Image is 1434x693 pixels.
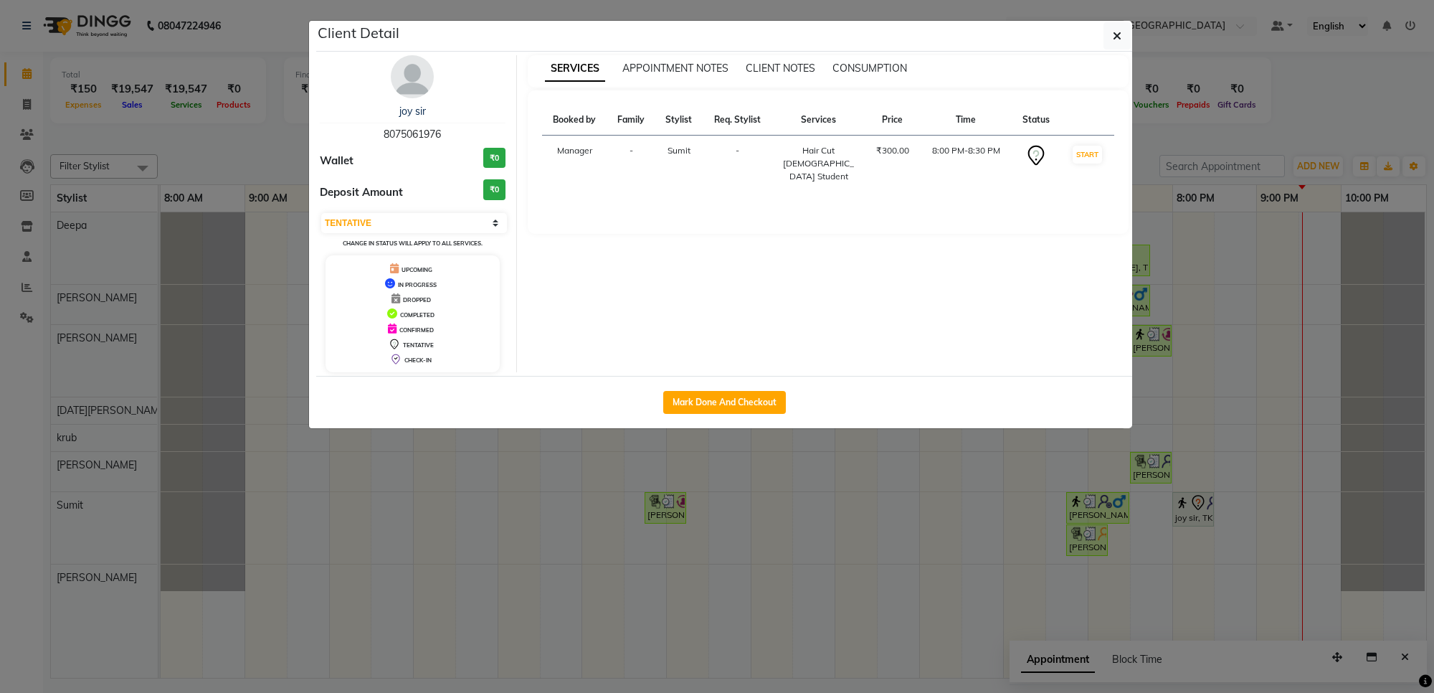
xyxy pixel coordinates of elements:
[403,296,431,303] span: DROPPED
[343,240,483,247] small: Change in status will apply to all services.
[607,136,655,192] td: -
[1073,146,1102,164] button: START
[384,128,441,141] span: 8075061976
[772,105,865,136] th: Services
[703,105,772,136] th: Req. Stylist
[545,56,605,82] span: SERVICES
[920,105,1012,136] th: Time
[832,62,907,75] span: CONSUMPTION
[483,148,505,169] h3: ₹0
[402,266,432,273] span: UPCOMING
[399,105,426,118] a: joy sir
[400,311,435,319] span: COMPLETED
[703,136,772,192] td: -
[668,145,690,156] span: Sumit
[746,62,815,75] span: CLIENT NOTES
[318,22,399,44] h5: Client Detail
[874,144,911,157] div: ₹300.00
[399,326,434,334] span: CONFIRMED
[622,62,728,75] span: APPOINTMENT NOTES
[320,153,353,169] span: Wallet
[655,105,703,136] th: Stylist
[542,105,607,136] th: Booked by
[403,341,434,349] span: TENTATIVE
[920,136,1012,192] td: 8:00 PM-8:30 PM
[1012,105,1060,136] th: Status
[607,105,655,136] th: Family
[781,144,857,183] div: Hair Cut [DEMOGRAPHIC_DATA] Student
[865,105,920,136] th: Price
[320,184,403,201] span: Deposit Amount
[663,391,786,414] button: Mark Done And Checkout
[542,136,607,192] td: Manager
[483,179,505,200] h3: ₹0
[404,357,432,364] span: CHECK-IN
[391,55,434,98] img: avatar
[398,281,437,288] span: IN PROGRESS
